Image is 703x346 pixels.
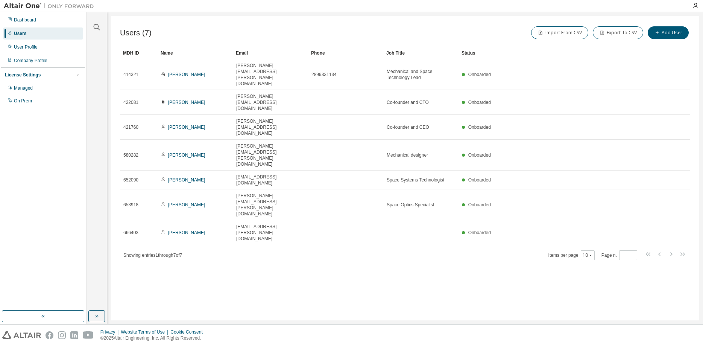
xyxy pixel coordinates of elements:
[648,26,689,39] button: Add User
[468,125,491,130] span: Onboarded
[311,72,337,78] span: 2899331134
[4,2,98,10] img: Altair One
[70,331,78,339] img: linkedin.svg
[123,230,138,236] span: 666403
[14,17,36,23] div: Dashboard
[120,29,152,37] span: Users (7)
[168,72,205,77] a: [PERSON_NAME]
[14,30,26,37] div: Users
[387,99,429,105] span: Co-founder and CTO
[236,143,305,167] span: [PERSON_NAME][EMAIL_ADDRESS][PERSON_NAME][DOMAIN_NAME]
[387,152,428,158] span: Mechanical designer
[121,329,170,335] div: Website Terms of Use
[601,250,637,260] span: Page n.
[168,100,205,105] a: [PERSON_NAME]
[14,98,32,104] div: On Prem
[387,69,455,81] span: Mechanical and Space Technology Lead
[14,44,38,50] div: User Profile
[168,177,205,183] a: [PERSON_NAME]
[123,152,138,158] span: 580282
[236,47,305,59] div: Email
[593,26,643,39] button: Export To CSV
[468,230,491,235] span: Onboarded
[462,47,651,59] div: Status
[5,72,41,78] div: License Settings
[161,47,230,59] div: Name
[387,124,429,130] span: Co-founder and CEO
[14,58,47,64] div: Company Profile
[123,202,138,208] span: 653918
[100,329,121,335] div: Privacy
[468,177,491,183] span: Onboarded
[468,100,491,105] span: Onboarded
[386,47,456,59] div: Job Title
[46,331,53,339] img: facebook.svg
[387,177,444,183] span: Space Systems Technologist
[468,202,491,207] span: Onboarded
[123,253,182,258] span: Showing entries 1 through 7 of 7
[2,331,41,339] img: altair_logo.svg
[468,72,491,77] span: Onboarded
[170,329,207,335] div: Cookie Consent
[58,331,66,339] img: instagram.svg
[236,174,305,186] span: [EMAIL_ADDRESS][DOMAIN_NAME]
[311,47,380,59] div: Phone
[548,250,595,260] span: Items per page
[100,335,207,341] p: © 2025 Altair Engineering, Inc. All Rights Reserved.
[236,193,305,217] span: [PERSON_NAME][EMAIL_ADDRESS][PERSON_NAME][DOMAIN_NAME]
[123,124,138,130] span: 421760
[83,331,94,339] img: youtube.svg
[168,125,205,130] a: [PERSON_NAME]
[123,47,155,59] div: MDH ID
[123,72,138,78] span: 414321
[14,85,33,91] div: Managed
[531,26,588,39] button: Import From CSV
[468,152,491,158] span: Onboarded
[168,152,205,158] a: [PERSON_NAME]
[583,252,593,258] button: 10
[236,224,305,242] span: [EMAIL_ADDRESS][PERSON_NAME][DOMAIN_NAME]
[236,118,305,136] span: [PERSON_NAME][EMAIL_ADDRESS][DOMAIN_NAME]
[123,99,138,105] span: 422081
[123,177,138,183] span: 652090
[168,202,205,207] a: [PERSON_NAME]
[168,230,205,235] a: [PERSON_NAME]
[236,93,305,111] span: [PERSON_NAME][EMAIL_ADDRESS][DOMAIN_NAME]
[387,202,434,208] span: Space Optics Specialist
[236,62,305,87] span: [PERSON_NAME][EMAIL_ADDRESS][PERSON_NAME][DOMAIN_NAME]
